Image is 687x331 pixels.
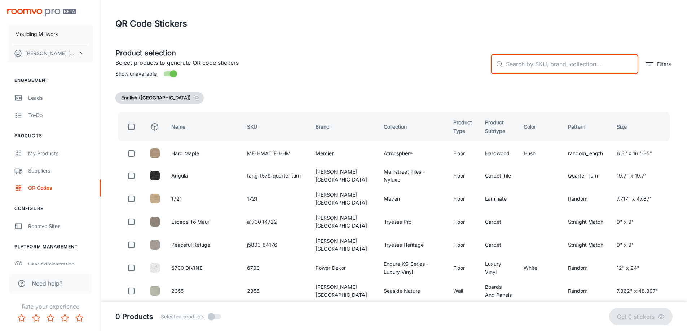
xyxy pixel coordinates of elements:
[166,112,241,141] th: Name
[479,189,518,209] td: Laminate
[241,235,310,255] td: j5803_84176
[479,166,518,186] td: Carpet Tile
[7,9,76,16] img: Roomvo PRO Beta
[448,144,479,163] td: Floor
[562,144,611,163] td: random_length
[115,70,157,78] span: Show unavailable
[32,279,62,288] span: Need help?
[43,311,58,325] button: Rate 3 star
[448,112,479,141] th: Product Type
[611,166,673,186] td: 19.7" x 19.7"
[310,112,378,141] th: Brand
[115,48,485,58] h5: Product selection
[518,144,562,163] td: Hush
[310,235,378,255] td: [PERSON_NAME] [GEOGRAPHIC_DATA]
[166,144,241,163] td: Hard Maple
[611,112,673,141] th: Size
[448,258,479,278] td: Floor
[644,58,673,70] button: filter
[310,258,378,278] td: Power Dekor
[310,212,378,232] td: [PERSON_NAME] [GEOGRAPHIC_DATA]
[378,235,448,255] td: Tryesse Heritage
[115,92,204,104] button: English ([GEOGRAPHIC_DATA])
[479,281,518,301] td: Boards And Panels
[562,212,611,232] td: Straight Match
[310,189,378,209] td: [PERSON_NAME] [GEOGRAPHIC_DATA]
[241,189,310,209] td: 1721
[378,258,448,278] td: Endura KS-Series - Luxury Vinyl
[448,189,479,209] td: Floor
[310,281,378,301] td: [PERSON_NAME] [GEOGRAPHIC_DATA]
[28,167,93,175] div: Suppliers
[28,260,93,268] div: User Administration
[6,302,95,311] p: Rate your experience
[166,189,241,209] td: 1721
[611,258,673,278] td: 12" x 24"
[518,258,562,278] td: White
[161,313,204,321] span: Selected products
[241,112,310,141] th: SKU
[241,166,310,186] td: tang_t579_quarter turn
[378,281,448,301] td: Seaside Nature
[611,189,673,209] td: 7.717" x 47.87"
[72,311,87,325] button: Rate 5 star
[518,112,562,141] th: Color
[166,281,241,301] td: 2355
[506,54,638,74] input: Search by SKU, brand, collection...
[29,311,43,325] button: Rate 2 star
[448,212,479,232] td: Floor
[448,166,479,186] td: Floor
[115,58,485,67] p: Select products to generate QR code stickers
[479,144,518,163] td: Hardwood
[378,212,448,232] td: Tryesse Pro
[25,49,76,57] p: [PERSON_NAME] [PERSON_NAME]
[310,166,378,186] td: [PERSON_NAME] [GEOGRAPHIC_DATA]
[479,235,518,255] td: Carpet
[241,212,310,232] td: a1730_14722
[562,166,611,186] td: Quarter Turn
[562,258,611,278] td: Random
[241,281,310,301] td: 2355
[562,112,611,141] th: Pattern
[15,30,58,38] p: Moulding Millwork
[611,235,673,255] td: 9" x 9"
[115,17,187,30] h1: QR Code Stickers
[58,311,72,325] button: Rate 4 star
[562,189,611,209] td: Random
[14,311,29,325] button: Rate 1 star
[562,281,611,301] td: Random
[657,60,671,68] p: Filters
[28,94,93,102] div: Leads
[28,149,93,157] div: My Products
[7,25,93,44] button: Moulding Millwork
[310,144,378,163] td: Mercier
[611,144,673,163] td: 6.5'' x 16''-85''
[166,166,241,186] td: Angula
[479,212,518,232] td: Carpet
[479,112,518,141] th: Product Subtype
[611,281,673,301] td: 7.362" x 48.307"
[479,258,518,278] td: Luxury Vinyl
[378,189,448,209] td: Maven
[378,144,448,163] td: Atmosphere
[7,44,93,63] button: [PERSON_NAME] [PERSON_NAME]
[448,235,479,255] td: Floor
[166,212,241,232] td: Escape To Maui
[241,258,310,278] td: 6700
[28,111,93,119] div: To-do
[28,184,93,192] div: QR Codes
[28,222,93,230] div: Roomvo Sites
[115,311,153,322] h5: 0 Products
[378,166,448,186] td: Mainstreet Tiles - Nyluxe
[166,258,241,278] td: 6700 DIVINE
[448,281,479,301] td: Wall
[241,144,310,163] td: ME-HMAT1F-HHM
[378,112,448,141] th: Collection
[166,235,241,255] td: Peaceful Refuge
[562,235,611,255] td: Straight Match
[611,212,673,232] td: 9" x 9"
